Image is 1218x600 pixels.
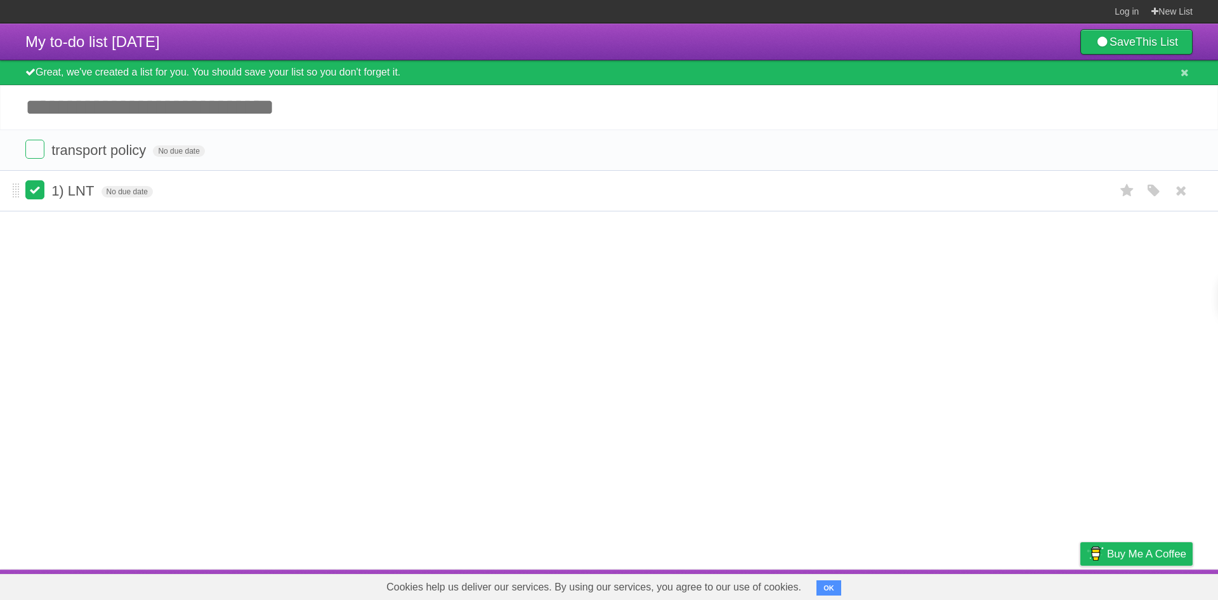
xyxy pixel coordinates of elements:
[101,186,153,197] span: No due date
[953,573,1005,597] a: Developers
[25,140,44,159] label: Done
[1021,573,1049,597] a: Terms
[25,33,160,50] span: My to-do list [DATE]
[25,180,44,199] label: Done
[1064,573,1097,597] a: Privacy
[1115,180,1139,201] label: Star task
[1136,36,1178,48] b: This List
[51,183,97,199] span: 1) LNT
[912,573,938,597] a: About
[51,142,149,158] span: transport policy
[153,145,204,157] span: No due date
[1080,542,1193,566] a: Buy me a coffee
[1080,29,1193,55] a: SaveThis List
[1087,543,1104,564] img: Buy me a coffee
[1113,573,1193,597] a: Suggest a feature
[816,580,841,596] button: OK
[374,575,814,600] span: Cookies help us deliver our services. By using our services, you agree to our use of cookies.
[1107,543,1186,565] span: Buy me a coffee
